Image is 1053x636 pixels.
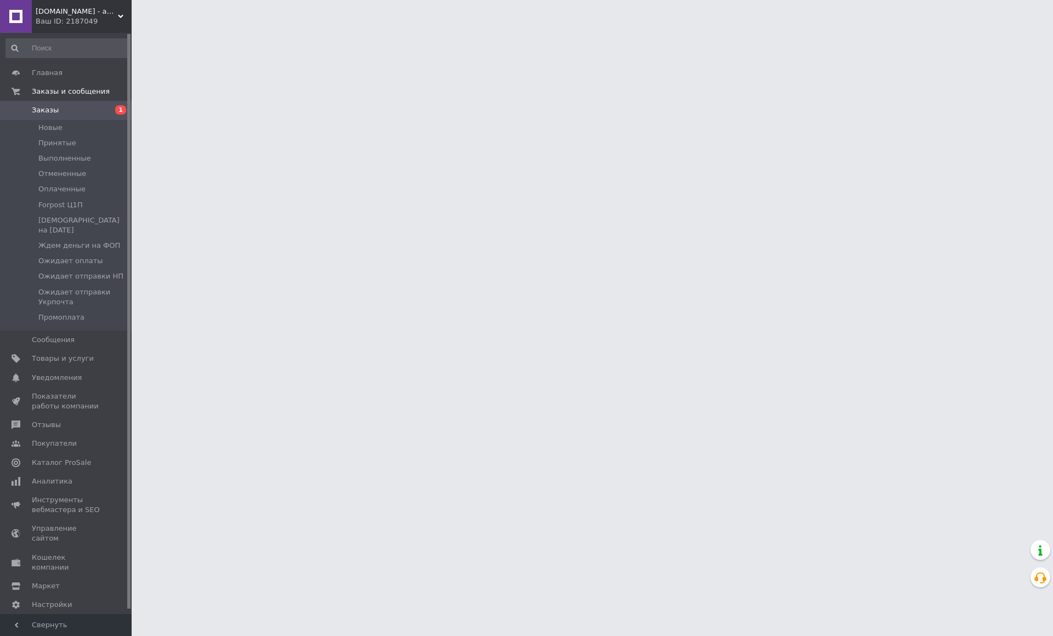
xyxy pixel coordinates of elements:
span: Промоплата [38,313,84,322]
span: Принятые [38,138,76,148]
span: Отмененные [38,169,86,179]
span: Forpost Ц1П [38,200,83,210]
span: Маркет [32,581,60,591]
span: Инструменты вебмастера и SEO [32,495,101,515]
span: you-love-shop.com.ua - атрибутика, сувениры и украшения [36,7,118,16]
span: Ждем деньги на ФОП [38,241,120,251]
span: Покупатели [32,439,77,448]
span: Аналитика [32,476,72,486]
span: Главная [32,68,63,78]
span: Выполненные [38,154,91,163]
span: 1 [115,105,126,115]
span: Товары и услуги [32,354,94,364]
span: Ожидает отправки Укрпочта [38,287,128,307]
span: Каталог ProSale [32,458,91,468]
span: Ожидает отправки НП [38,271,123,281]
span: Заказы [32,105,59,115]
span: Оплаченные [38,184,86,194]
span: Настройки [32,600,72,610]
span: Сообщения [32,335,75,345]
span: Кошелек компании [32,553,101,572]
span: Уведомления [32,373,82,383]
span: Новые [38,123,63,133]
span: Заказы и сообщения [32,87,110,96]
span: Отзывы [32,420,61,430]
span: [DEMOGRAPHIC_DATA] на [DATE] [38,215,128,235]
span: Управление сайтом [32,524,101,543]
input: Поиск [5,38,129,58]
div: Ваш ID: 2187049 [36,16,132,26]
span: Показатели работы компании [32,391,101,411]
span: Ожидает оплаты [38,256,103,266]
